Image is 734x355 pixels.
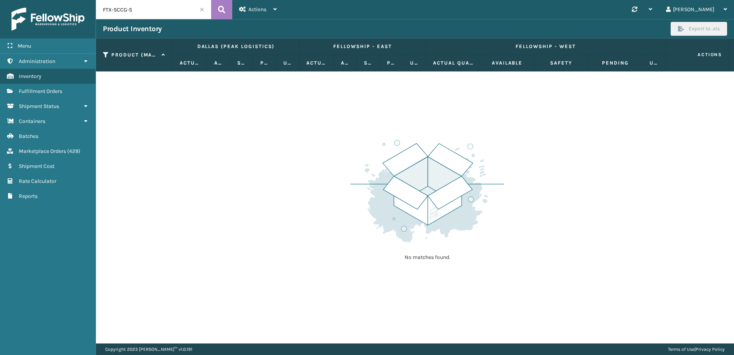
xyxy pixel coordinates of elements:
div: | [668,343,725,355]
p: Copyright 2023 [PERSON_NAME]™ v 1.0.191 [105,343,192,355]
a: Privacy Policy [696,347,725,352]
label: Available [214,60,223,66]
span: Shipment Status [19,103,59,109]
label: Fellowship - West [433,43,658,50]
label: Unallocated [650,60,658,66]
span: Batches [19,133,38,139]
label: Unallocated [283,60,292,66]
img: logo [12,8,84,31]
label: Pending [595,60,635,66]
label: Safety [541,60,581,66]
span: Rate Calculator [19,178,56,184]
span: Containers [19,118,45,124]
label: Pending [387,60,396,66]
label: Available [341,60,350,66]
button: Export to .xls [671,22,727,36]
span: Fulfillment Orders [19,88,62,95]
label: Unallocated [410,60,419,66]
h3: Product Inventory [103,24,162,33]
label: Safety [364,60,373,66]
span: Actions [248,6,266,13]
span: Administration [19,58,55,65]
span: Reports [19,193,38,199]
label: Actual Quantity [180,60,200,66]
label: Fellowship - East [306,43,419,50]
span: Shipment Cost [19,163,55,169]
span: ( 429 ) [67,148,80,154]
label: Product (MAIN SKU) [111,51,158,58]
span: Marketplace Orders [19,148,66,154]
label: Actual Quantity [433,60,473,66]
label: Available [487,60,527,66]
label: Safety [237,60,246,66]
span: Inventory [19,73,41,80]
span: Actions [673,48,727,61]
span: Menu [18,43,31,49]
a: Terms of Use [668,347,694,352]
label: Dallas (Peak Logistics) [180,43,292,50]
label: Pending [260,60,269,66]
label: Actual Quantity [306,60,327,66]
